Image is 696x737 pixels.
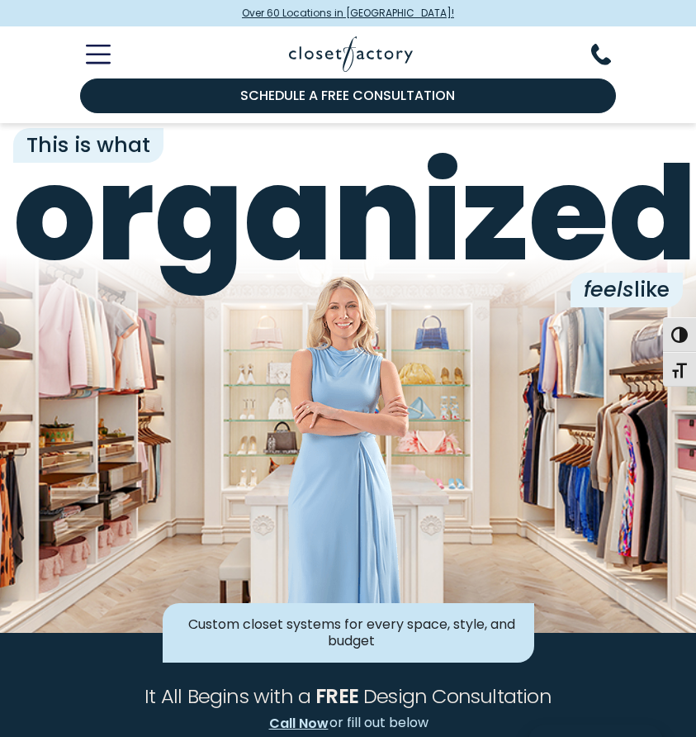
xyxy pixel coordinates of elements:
[17,713,679,735] p: or fill out below
[571,273,683,307] span: like
[268,713,329,735] a: Call Now
[144,682,310,710] span: It All Begins with a
[663,317,696,352] button: Toggle High Contrast
[363,682,552,710] span: Design Consultation
[242,6,454,21] span: Over 60 Locations in [GEOGRAPHIC_DATA]!
[163,603,534,663] div: Custom closet systems for every space, style, and budget
[13,150,683,279] span: organized
[584,274,634,304] i: feels
[80,78,617,113] a: Schedule a Free Consultation
[315,682,358,710] span: FREE
[663,352,696,387] button: Toggle Font size
[289,36,413,72] img: Closet Factory Logo
[591,44,631,65] button: Phone Number
[66,45,111,64] button: Toggle Mobile Menu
